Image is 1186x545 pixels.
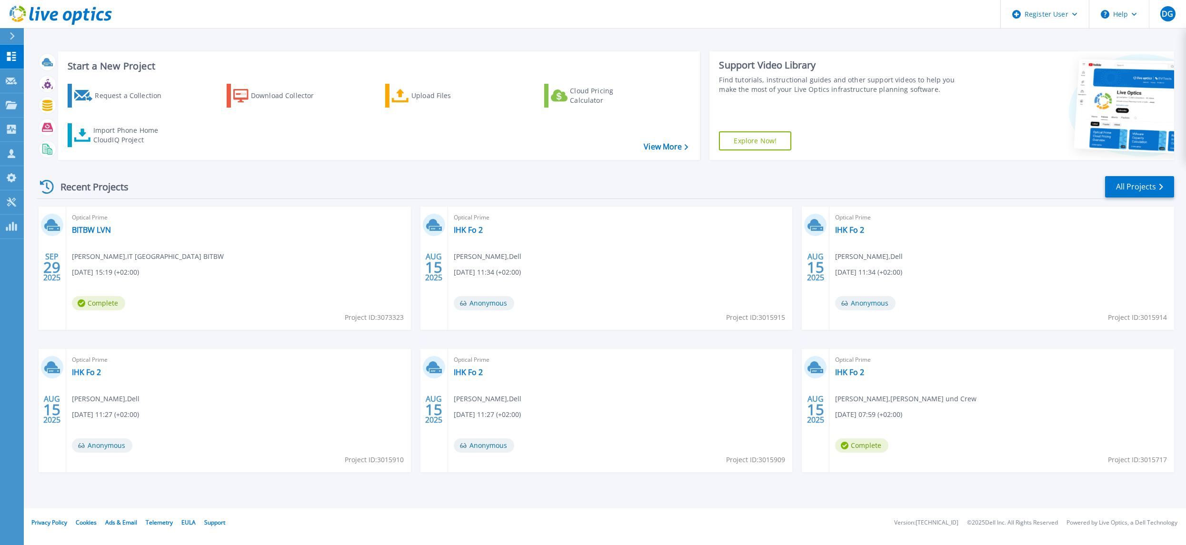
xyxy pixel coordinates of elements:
[894,520,958,526] li: Version: [TECHNICAL_ID]
[425,250,443,285] div: AUG 2025
[204,518,225,526] a: Support
[454,367,483,377] a: IHK Fo 2
[454,394,521,404] span: [PERSON_NAME] , Dell
[807,250,825,285] div: AUG 2025
[72,409,139,420] span: [DATE] 11:27 (+02:00)
[454,409,521,420] span: [DATE] 11:27 (+02:00)
[251,86,327,105] div: Download Collector
[835,296,896,310] span: Anonymous
[454,355,787,365] span: Optical Prime
[43,250,61,285] div: SEP 2025
[726,455,785,465] span: Project ID: 3015909
[835,394,977,404] span: [PERSON_NAME] , [PERSON_NAME] und Crew
[454,212,787,223] span: Optical Prime
[1105,176,1174,198] a: All Projects
[72,212,405,223] span: Optical Prime
[719,75,959,94] div: Find tutorials, instructional guides and other support videos to help you make the most of your L...
[72,251,224,262] span: [PERSON_NAME] , IT [GEOGRAPHIC_DATA] BITBW
[43,392,61,427] div: AUG 2025
[425,392,443,427] div: AUG 2025
[72,355,405,365] span: Optical Prime
[72,225,111,235] a: BITBW LVN
[835,212,1168,223] span: Optical Prime
[454,296,514,310] span: Anonymous
[345,455,404,465] span: Project ID: 3015910
[181,518,196,526] a: EULA
[1108,455,1167,465] span: Project ID: 3015717
[76,518,97,526] a: Cookies
[835,438,888,453] span: Complete
[385,84,491,108] a: Upload Files
[95,86,171,105] div: Request a Collection
[105,518,137,526] a: Ads & Email
[72,394,140,404] span: [PERSON_NAME] , Dell
[72,267,139,277] span: [DATE] 15:19 (+02:00)
[1162,10,1173,18] span: DG
[425,263,442,271] span: 15
[570,86,646,105] div: Cloud Pricing Calculator
[93,126,168,145] div: Import Phone Home CloudIQ Project
[835,251,903,262] span: [PERSON_NAME] , Dell
[43,263,60,271] span: 29
[807,263,824,271] span: 15
[807,392,825,427] div: AUG 2025
[43,406,60,414] span: 15
[68,84,174,108] a: Request a Collection
[72,367,101,377] a: IHK Fo 2
[425,406,442,414] span: 15
[1108,312,1167,323] span: Project ID: 3015914
[72,438,132,453] span: Anonymous
[719,59,959,71] div: Support Video Library
[835,409,902,420] span: [DATE] 07:59 (+02:00)
[146,518,173,526] a: Telemetry
[411,86,488,105] div: Upload Files
[72,296,125,310] span: Complete
[31,518,67,526] a: Privacy Policy
[835,225,864,235] a: IHK Fo 2
[227,84,333,108] a: Download Collector
[807,406,824,414] span: 15
[544,84,650,108] a: Cloud Pricing Calculator
[719,131,791,150] a: Explore Now!
[726,312,785,323] span: Project ID: 3015915
[835,267,902,277] span: [DATE] 11:34 (+02:00)
[967,520,1058,526] li: © 2025 Dell Inc. All Rights Reserved
[454,251,521,262] span: [PERSON_NAME] , Dell
[68,61,688,71] h3: Start a New Project
[454,267,521,277] span: [DATE] 11:34 (+02:00)
[835,355,1168,365] span: Optical Prime
[345,312,404,323] span: Project ID: 3073323
[454,438,514,453] span: Anonymous
[835,367,864,377] a: IHK Fo 2
[454,225,483,235] a: IHK Fo 2
[37,175,141,198] div: Recent Projects
[1066,520,1177,526] li: Powered by Live Optics, a Dell Technology
[644,142,688,151] a: View More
